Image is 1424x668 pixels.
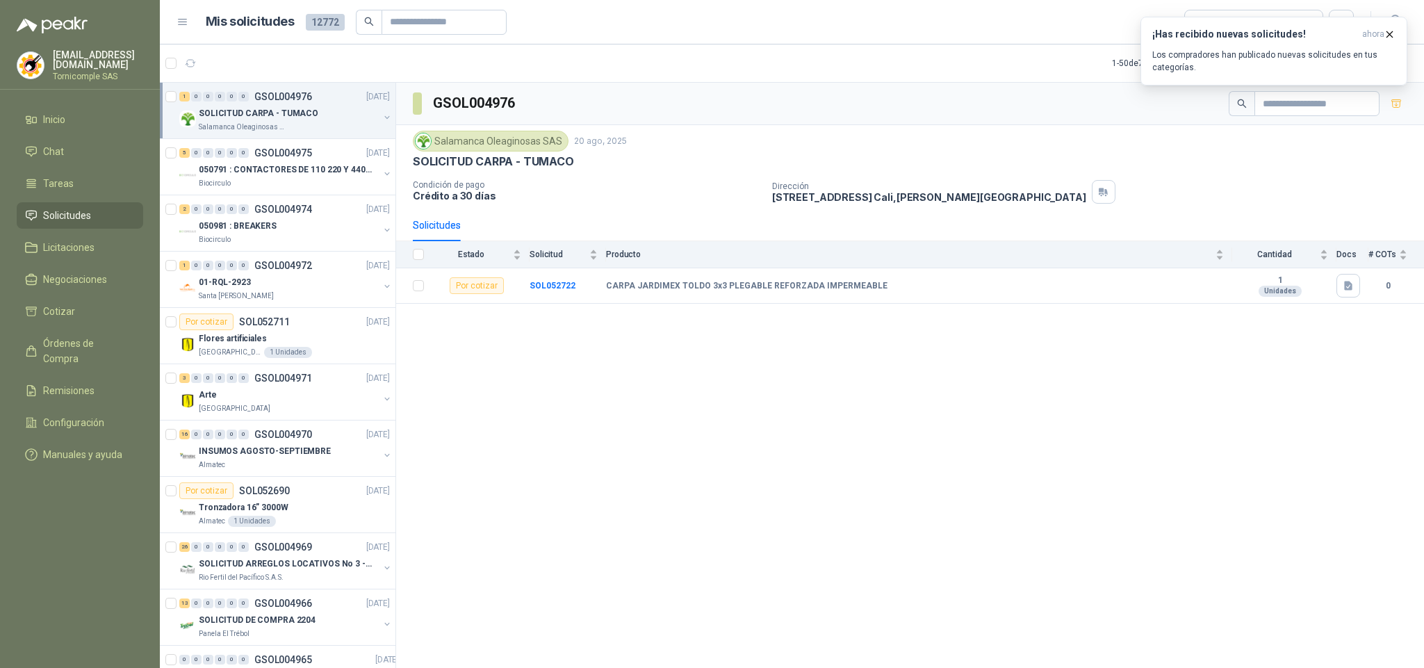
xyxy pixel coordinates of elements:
div: Por cotizar [179,313,234,330]
p: 050791 : CONTACTORES DE 110 220 Y 440 V [199,163,372,177]
div: 0 [191,204,202,214]
a: 1 0 0 0 0 0 GSOL004976[DATE] Company LogoSOLICITUD CARPA - TUMACOSalamanca Oleaginosas SAS [179,88,393,133]
div: Solicitudes [413,218,461,233]
p: Los compradores han publicado nuevas solicitudes en tus categorías. [1152,49,1396,74]
p: Tronzadora 16” 3000W [199,501,288,514]
div: 26 [179,542,190,552]
div: 0 [179,655,190,665]
span: search [364,17,374,26]
th: # COTs [1368,241,1424,268]
p: GSOL004969 [254,542,312,552]
a: Negociaciones [17,266,143,293]
a: 3 0 0 0 0 0 GSOL004971[DATE] Company LogoArte[GEOGRAPHIC_DATA] [179,370,393,414]
th: Producto [606,241,1232,268]
p: 01-RQL-2923 [199,276,251,289]
span: # COTs [1368,250,1396,259]
div: 0 [215,148,225,158]
p: [GEOGRAPHIC_DATA] [199,347,261,358]
a: 1 0 0 0 0 0 GSOL004972[DATE] Company Logo01-RQL-2923Santa [PERSON_NAME] [179,257,393,302]
img: Company Logo [179,448,196,465]
b: 0 [1368,279,1407,293]
div: 0 [215,204,225,214]
div: 0 [203,598,213,608]
span: Cantidad [1232,250,1317,259]
a: Solicitudes [17,202,143,229]
a: Configuración [17,409,143,436]
div: 0 [227,92,237,101]
div: 1 - 50 de 7949 [1112,52,1202,74]
div: 0 [203,261,213,270]
a: 16 0 0 0 0 0 GSOL004970[DATE] Company LogoINSUMOS AGOSTO-SEPTIEMBREAlmatec [179,426,393,471]
div: Por cotizar [179,482,234,499]
span: Tareas [43,176,74,191]
div: 0 [215,655,225,665]
a: Tareas [17,170,143,197]
div: 0 [203,655,213,665]
span: 12772 [306,14,345,31]
p: Condición de pago [413,180,761,190]
div: 0 [215,542,225,552]
p: SOL052690 [239,486,290,496]
div: 5 [179,148,190,158]
p: SOLICITUD CARPA - TUMACO [413,154,574,169]
div: 0 [215,261,225,270]
div: Por cotizar [450,277,504,294]
span: Licitaciones [43,240,95,255]
span: Producto [606,250,1213,259]
p: GSOL004975 [254,148,312,158]
p: GSOL004970 [254,430,312,439]
div: 0 [227,430,237,439]
p: 20 ago, 2025 [574,135,627,148]
a: Remisiones [17,377,143,404]
p: [DATE] [366,372,390,385]
span: Manuales y ayuda [43,447,122,462]
b: SOL052722 [530,281,575,291]
div: 0 [191,655,202,665]
div: 0 [215,598,225,608]
p: [DATE] [366,484,390,498]
span: Inicio [43,112,65,127]
div: 0 [238,373,249,383]
p: Flores artificiales [199,332,267,345]
a: Licitaciones [17,234,143,261]
img: Company Logo [179,111,196,127]
p: Tornicomple SAS [53,72,143,81]
div: 0 [227,148,237,158]
p: SOL052711 [239,317,290,327]
div: 0 [238,261,249,270]
img: Company Logo [17,52,44,79]
p: [DATE] [366,541,390,554]
p: Crédito a 30 días [413,190,761,202]
p: [DATE] [366,203,390,216]
img: Company Logo [179,167,196,184]
img: Company Logo [179,223,196,240]
p: GSOL004966 [254,598,312,608]
div: 0 [227,655,237,665]
p: Biocirculo [199,234,231,245]
span: Remisiones [43,383,95,398]
span: Solicitudes [43,208,91,223]
div: 1 Unidades [264,347,312,358]
span: ahora [1362,28,1384,40]
img: Company Logo [416,133,431,149]
p: GSOL004965 [254,655,312,665]
div: 0 [191,430,202,439]
div: 1 [179,261,190,270]
div: 0 [215,373,225,383]
div: 2 [179,204,190,214]
p: [GEOGRAPHIC_DATA] [199,403,270,414]
p: Almatec [199,459,225,471]
span: Configuración [43,415,104,430]
b: CARPA JARDIMEX TOLDO 3x3 PLEGABLE REFORZADA IMPERMEABLE [606,281,887,292]
a: 13 0 0 0 0 0 GSOL004966[DATE] Company LogoSOLICITUD DE COMPRA 2204Panela El Trébol [179,595,393,640]
span: Cotizar [43,304,75,319]
div: 0 [191,92,202,101]
p: Arte [199,389,217,402]
div: 0 [215,92,225,101]
p: GSOL004971 [254,373,312,383]
span: search [1237,99,1247,108]
div: 0 [203,92,213,101]
img: Company Logo [179,279,196,296]
div: 0 [203,148,213,158]
div: 0 [227,373,237,383]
